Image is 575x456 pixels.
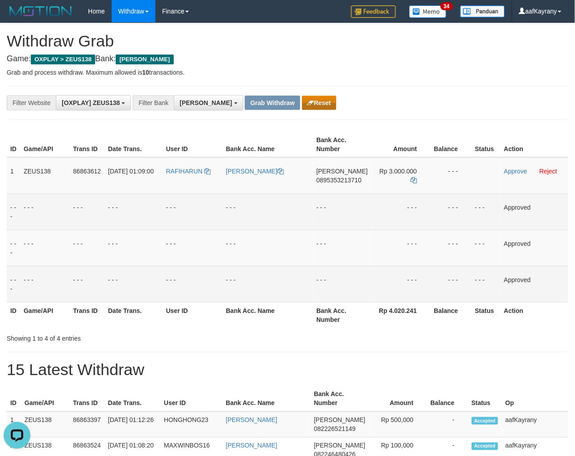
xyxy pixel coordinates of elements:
[105,412,160,438] td: [DATE] 01:12:26
[7,157,20,194] td: 1
[163,266,222,302] td: - - -
[7,55,568,63] h4: Game: Bank:
[369,412,427,438] td: Rp 500,000
[222,230,313,266] td: - - -
[20,132,70,157] th: Game/API
[500,230,568,266] td: Approved
[226,168,284,175] a: [PERSON_NAME]
[427,412,468,438] td: -
[163,230,222,266] td: - - -
[430,157,471,194] td: - - -
[226,417,277,424] a: [PERSON_NAME]
[222,302,313,328] th: Bank Acc. Name
[7,266,20,302] td: - - -
[105,266,163,302] td: - - -
[504,168,527,175] a: Approve
[379,168,417,175] span: Rp 3.000.000
[430,230,471,266] td: - - -
[502,386,569,412] th: Op
[133,95,174,110] div: Filter Bank
[471,194,500,230] td: - - -
[7,302,20,328] th: ID
[313,266,371,302] td: - - -
[222,194,313,230] td: - - -
[166,168,203,175] span: RAFIHARUN
[371,266,430,302] td: - - -
[371,302,430,328] th: Rp 4.020.241
[471,132,500,157] th: Status
[7,132,20,157] th: ID
[70,132,105,157] th: Trans ID
[371,132,430,157] th: Amount
[430,194,471,230] td: - - -
[314,426,356,433] span: Copy 082226521149 to clipboard
[105,132,163,157] th: Date Trans.
[369,386,427,412] th: Amount
[160,386,222,412] th: User ID
[316,168,368,175] span: [PERSON_NAME]
[20,194,70,230] td: - - -
[116,55,173,64] span: [PERSON_NAME]
[471,230,500,266] td: - - -
[500,302,568,328] th: Action
[371,194,430,230] td: - - -
[105,194,163,230] td: - - -
[160,412,222,438] td: HONGHONG23
[302,96,336,110] button: Reset
[472,443,499,450] span: Accepted
[70,266,105,302] td: - - -
[222,266,313,302] td: - - -
[460,5,505,17] img: panduan.png
[21,386,69,412] th: Game/API
[62,99,120,106] span: [OXPLAY] ZEUS138
[20,266,70,302] td: - - -
[166,168,211,175] a: RAFIHARUN
[70,230,105,266] td: - - -
[7,68,568,77] p: Grab and process withdraw. Maximum allowed is transactions.
[7,230,20,266] td: - - -
[56,95,131,110] button: [OXPLAY] ZEUS138
[222,132,313,157] th: Bank Acc. Name
[69,386,104,412] th: Trans ID
[105,386,160,412] th: Date Trans.
[7,386,21,412] th: ID
[314,417,365,424] span: [PERSON_NAME]
[21,412,69,438] td: ZEUS138
[7,330,233,343] div: Showing 1 to 4 of 4 entries
[7,4,75,18] img: MOTION_logo.png
[430,266,471,302] td: - - -
[7,32,568,50] h1: Withdraw Grab
[471,266,500,302] td: - - -
[311,386,369,412] th: Bank Acc. Number
[4,4,30,30] button: Open LiveChat chat widget
[142,69,149,76] strong: 10
[540,168,558,175] a: Reject
[313,194,371,230] td: - - -
[316,177,361,184] span: Copy 0895353213710 to clipboard
[7,194,20,230] td: - - -
[7,412,21,438] td: 1
[20,302,70,328] th: Game/API
[163,302,222,328] th: User ID
[472,417,499,425] span: Accepted
[70,302,105,328] th: Trans ID
[427,386,468,412] th: Balance
[163,194,222,230] td: - - -
[471,302,500,328] th: Status
[222,386,311,412] th: Bank Acc. Name
[468,386,502,412] th: Status
[180,99,232,106] span: [PERSON_NAME]
[409,5,447,18] img: Button%20Memo.svg
[7,361,568,379] h1: 15 Latest Withdraw
[351,5,396,18] img: Feedback.jpg
[441,2,453,10] span: 34
[70,194,105,230] td: - - -
[314,442,365,449] span: [PERSON_NAME]
[500,266,568,302] td: Approved
[430,302,471,328] th: Balance
[500,194,568,230] td: Approved
[313,302,371,328] th: Bank Acc. Number
[430,132,471,157] th: Balance
[105,302,163,328] th: Date Trans.
[313,230,371,266] td: - - -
